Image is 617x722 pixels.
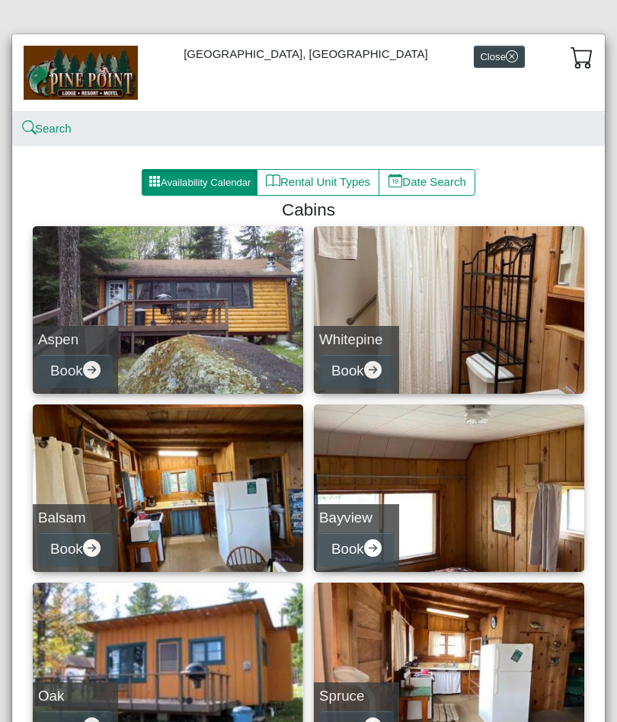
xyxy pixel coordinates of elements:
[24,46,138,99] img: b144ff98-a7e1-49bd-98da-e9ae77355310.jpg
[319,331,394,349] h5: Whitepine
[388,174,403,188] svg: calendar date
[149,175,161,187] svg: grid3x3 gap fill
[506,50,518,62] svg: x circle
[319,354,394,388] button: Bookarrow right circle fill
[24,123,35,134] svg: search
[83,539,101,557] svg: arrow right circle fill
[12,34,605,111] div: [GEOGRAPHIC_DATA], [GEOGRAPHIC_DATA]
[38,688,113,705] h5: Oak
[38,532,113,567] button: Bookarrow right circle fill
[474,46,525,68] button: Closex circle
[38,354,113,388] button: Bookarrow right circle fill
[38,510,113,527] h5: Balsam
[257,169,379,196] button: bookRental Unit Types
[319,532,394,567] button: Bookarrow right circle fill
[142,169,257,196] button: grid3x3 gap fillAvailability Calendar
[364,539,382,557] svg: arrow right circle fill
[571,46,593,69] svg: cart
[38,331,113,349] h5: Aspen
[266,174,280,188] svg: book
[39,200,578,220] h4: Cabins
[319,510,394,527] h5: Bayview
[24,122,72,135] a: searchSearch
[364,361,382,379] svg: arrow right circle fill
[83,361,101,379] svg: arrow right circle fill
[319,688,394,705] h5: Spruce
[379,169,475,196] button: calendar dateDate Search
